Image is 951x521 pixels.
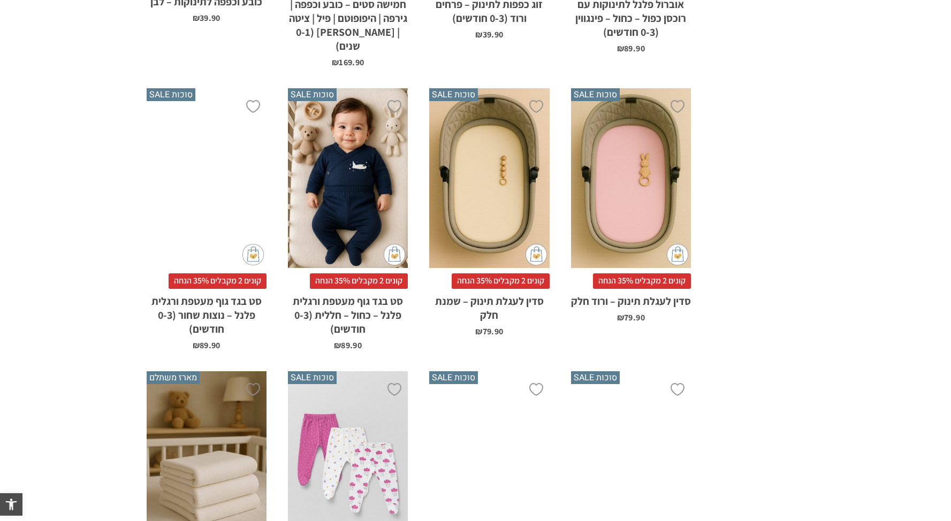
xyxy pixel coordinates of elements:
[429,88,549,336] a: סוכות SALE סדין לעגלת תינוק - שמנת חלק קונים 2 מקבלים 35% הנחהסדין לעגלת תינוק – שמנת חלק ₪79.90
[452,273,550,288] span: קונים 2 מקבלים 35% הנחה
[288,88,408,350] a: סוכות SALE סט בגד גוף מעטפת ורגלית פלנל - כחול - חללית (0-3 חודשים) קונים 2 מקבלים 35% הנחהסט בגד...
[147,88,267,350] a: סוכות SALE סט בגד גוף מעטפת ורגלית פלנל - נוצות שחור (0-3 חודשים) קונים 2 מקבלים 35% הנחהסט בגד ג...
[617,312,624,323] span: ₪
[147,371,200,384] span: מארז משתלם
[193,340,220,351] bdi: 89.90
[475,326,503,337] bdi: 79.90
[288,88,337,101] span: סוכות SALE
[193,12,220,24] bdi: 39.90
[617,312,645,323] bdi: 79.90
[242,244,264,265] img: cat-mini-atc.png
[147,88,195,101] span: סוכות SALE
[571,289,691,308] h2: סדין לעגלת תינוק – ורוד חלק
[288,289,408,336] h2: סט בגד גוף מעטפת ורגלית פלנל – כחול – חללית (0-3 חודשים)
[193,12,200,24] span: ₪
[147,289,267,336] h2: סט בגד גוף מעטפת ורגלית פלנל – נוצות שחור (0-3 חודשים)
[571,371,620,384] span: סוכות SALE
[332,57,364,68] bdi: 169.90
[593,273,691,288] span: קונים 2 מקבלים 35% הנחה
[526,244,547,265] img: cat-mini-atc.png
[475,326,482,337] span: ₪
[332,57,339,68] span: ₪
[429,371,478,384] span: סוכות SALE
[334,340,341,351] span: ₪
[617,43,624,54] span: ₪
[429,289,549,322] h2: סדין לעגלת תינוק – שמנת חלק
[571,88,691,322] a: סוכות SALE סדין לעגלת תינוק - ורוד חלק קונים 2 מקבלים 35% הנחהסדין לעגלת תינוק – ורוד חלק ₪79.90
[475,29,503,40] bdi: 39.90
[334,340,362,351] bdi: 89.90
[667,244,688,265] img: cat-mini-atc.png
[193,340,200,351] span: ₪
[288,371,337,384] span: סוכות SALE
[571,88,620,101] span: סוכות SALE
[384,244,405,265] img: cat-mini-atc.png
[169,273,267,288] span: קונים 2 מקבלים 35% הנחה
[475,29,482,40] span: ₪
[617,43,645,54] bdi: 89.90
[429,88,478,101] span: סוכות SALE
[310,273,408,288] span: קונים 2 מקבלים 35% הנחה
